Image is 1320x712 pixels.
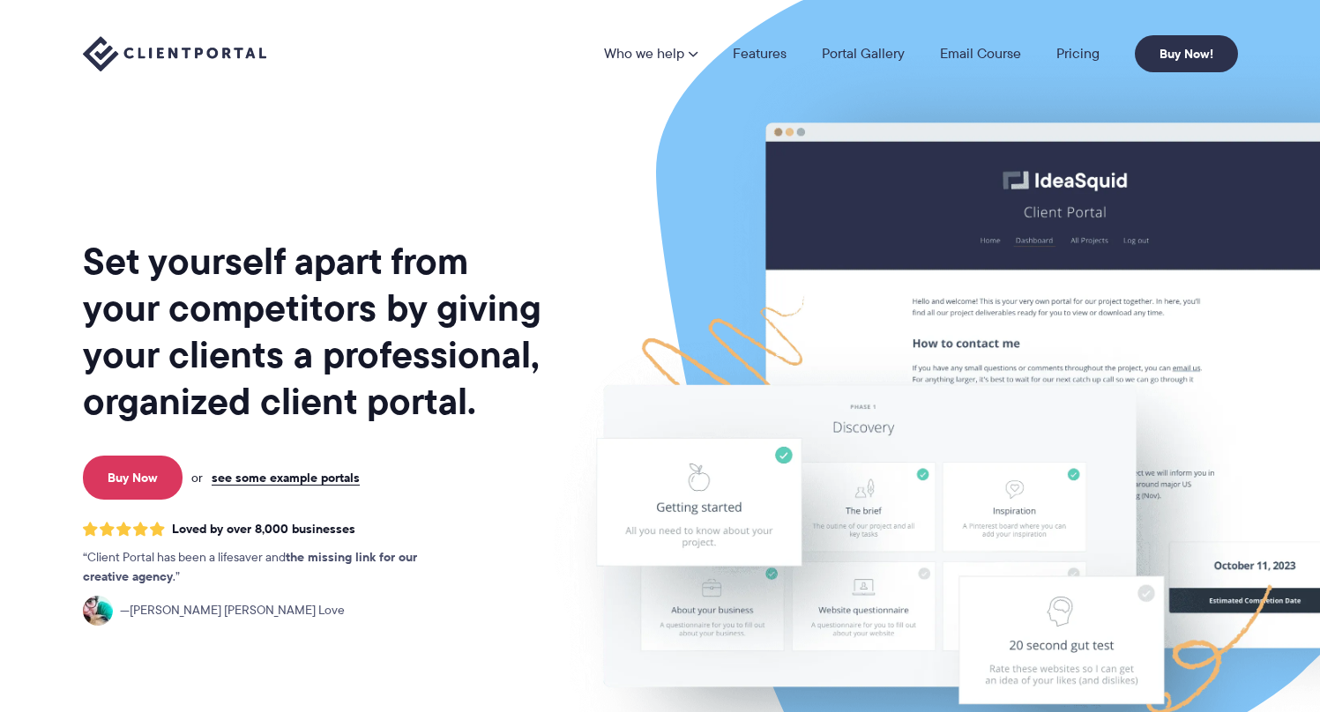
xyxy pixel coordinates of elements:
[83,548,453,587] p: Client Portal has been a lifesaver and .
[940,47,1021,61] a: Email Course
[120,601,345,620] span: [PERSON_NAME] [PERSON_NAME] Love
[83,238,545,425] h1: Set yourself apart from your competitors by giving your clients a professional, organized client ...
[733,47,787,61] a: Features
[191,470,203,486] span: or
[1056,47,1100,61] a: Pricing
[83,547,417,586] strong: the missing link for our creative agency
[212,470,360,486] a: see some example portals
[822,47,905,61] a: Portal Gallery
[1135,35,1238,72] a: Buy Now!
[604,47,697,61] a: Who we help
[83,456,183,500] a: Buy Now
[172,522,355,537] span: Loved by over 8,000 businesses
